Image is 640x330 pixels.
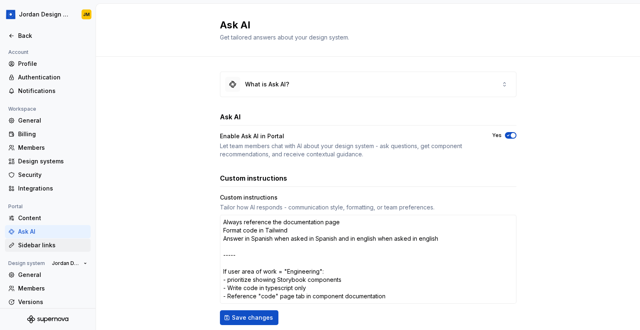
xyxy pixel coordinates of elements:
[5,295,91,309] a: Versions
[5,84,91,98] a: Notifications
[220,193,516,202] div: Custom instructions
[5,141,91,154] a: Members
[220,19,507,32] h2: Ask AI
[18,241,87,249] div: Sidebar links
[220,173,287,183] h3: Custom instructions
[220,215,516,304] textarea: Always reference the documentation page Format code in Tailwind Answer in Spanish when asked in S...
[19,10,72,19] div: Jordan Design System
[18,284,87,293] div: Members
[5,182,91,195] a: Integrations
[5,29,91,42] a: Back
[2,5,94,23] button: Jordan Design SystemJM
[18,184,87,193] div: Integrations
[220,112,241,122] h3: Ask AI
[5,258,48,268] div: Design system
[220,203,516,211] div: Tailor how AI responds - communication style, formatting, or team preferences.
[18,60,87,68] div: Profile
[5,168,91,181] a: Security
[5,71,91,84] a: Authentication
[18,271,87,279] div: General
[492,132,502,139] label: Yes
[18,87,87,95] div: Notifications
[232,314,273,322] span: Save changes
[6,9,16,19] img: 049812b6-2877-400d-9dc9-987621144c16.png
[220,142,477,158] div: Let team members chat with AI about your design system - ask questions, get component recommendat...
[27,315,68,323] svg: Supernova Logo
[220,34,349,41] span: Get tailored answers about your design system.
[245,80,289,88] div: What is Ask AI?
[5,202,26,211] div: Portal
[18,214,87,222] div: Content
[52,260,80,267] span: Jordan Design System
[18,32,87,40] div: Back
[18,228,87,236] div: Ask AI
[5,282,91,295] a: Members
[5,104,40,114] div: Workspace
[5,225,91,238] a: Ask AI
[5,211,91,225] a: Content
[5,47,32,57] div: Account
[5,114,91,127] a: General
[220,132,477,140] div: Enable Ask AI in Portal
[5,128,91,141] a: Billing
[5,268,91,281] a: General
[18,73,87,81] div: Authentication
[18,298,87,306] div: Versions
[18,116,87,125] div: General
[18,171,87,179] div: Security
[5,57,91,70] a: Profile
[18,130,87,138] div: Billing
[220,310,278,325] button: Save changes
[5,155,91,168] a: Design systems
[18,144,87,152] div: Members
[5,239,91,252] a: Sidebar links
[83,11,90,18] div: JM
[18,157,87,165] div: Design systems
